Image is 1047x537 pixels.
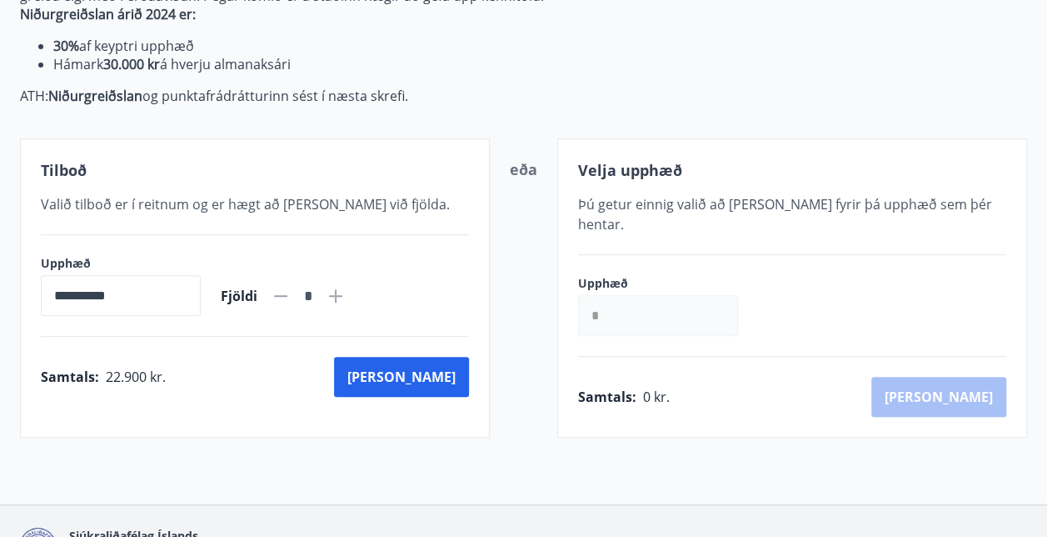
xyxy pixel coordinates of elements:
[578,195,992,233] span: Þú getur einnig valið að [PERSON_NAME] fyrir þá upphæð sem þér hentar.
[41,255,201,272] label: Upphæð
[221,287,257,305] span: Fjöldi
[53,55,1027,73] li: Hámark á hverju almanaksári
[53,37,1027,55] li: af keyptri upphæð
[578,388,636,406] span: Samtals :
[41,160,87,180] span: Tilboð
[334,357,469,397] button: [PERSON_NAME]
[106,368,166,386] span: 22.900 kr.
[41,195,450,213] span: Valið tilboð er í reitnum og er hægt að [PERSON_NAME] við fjölda.
[20,5,196,23] strong: Niðurgreiðslan árið 2024 er:
[103,55,160,73] strong: 30.000 kr
[20,87,1027,105] p: ATH: og punktafrádrátturinn sést í næsta skrefi.
[510,159,537,179] span: eða
[41,368,99,386] span: Samtals :
[578,160,682,180] span: Velja upphæð
[53,37,79,55] strong: 30%
[578,275,755,292] label: Upphæð
[48,87,142,105] strong: Niðurgreiðslan
[643,388,670,406] span: 0 kr.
